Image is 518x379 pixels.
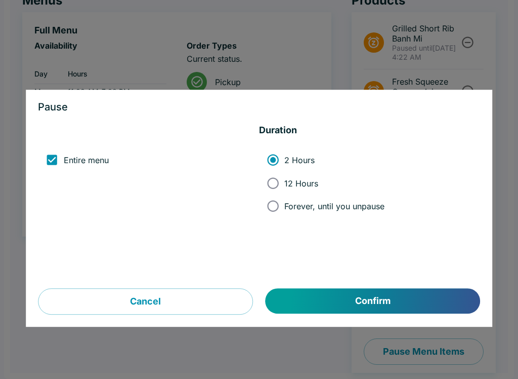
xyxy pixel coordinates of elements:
span: Forever, until you unpause [284,201,384,211]
h3: Pause [38,102,480,112]
span: Entire menu [64,155,109,165]
span: 12 Hours [284,178,318,188]
span: 2 Hours [284,155,315,165]
h5: Duration [259,125,480,137]
h5: ‏ [38,125,259,137]
button: Cancel [38,289,253,315]
button: Confirm [266,289,480,314]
